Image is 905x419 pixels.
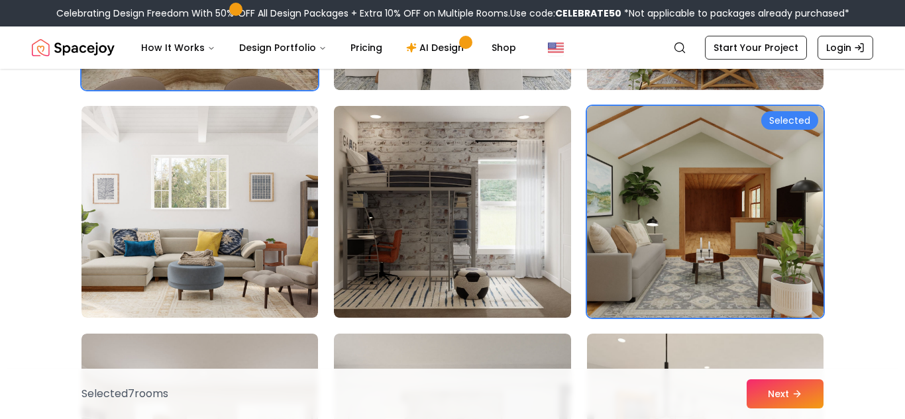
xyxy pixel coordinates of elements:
[555,7,621,20] b: CELEBRATE50
[334,106,570,318] img: Room room-89
[340,34,393,61] a: Pricing
[32,34,115,61] img: Spacejoy Logo
[481,34,527,61] a: Shop
[81,386,168,402] p: Selected 7 room s
[621,7,849,20] span: *Not applicable to packages already purchased*
[81,106,318,318] img: Room room-88
[32,34,115,61] a: Spacejoy
[548,40,564,56] img: United States
[747,379,824,408] button: Next
[818,36,873,60] a: Login
[131,34,226,61] button: How It Works
[56,7,849,20] div: Celebrating Design Freedom With 50% OFF All Design Packages + Extra 10% OFF on Multiple Rooms.
[705,36,807,60] a: Start Your Project
[131,34,527,61] nav: Main
[761,111,818,130] div: Selected
[587,106,824,318] img: Room room-90
[32,26,873,69] nav: Global
[229,34,337,61] button: Design Portfolio
[396,34,478,61] a: AI Design
[510,7,621,20] span: Use code:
